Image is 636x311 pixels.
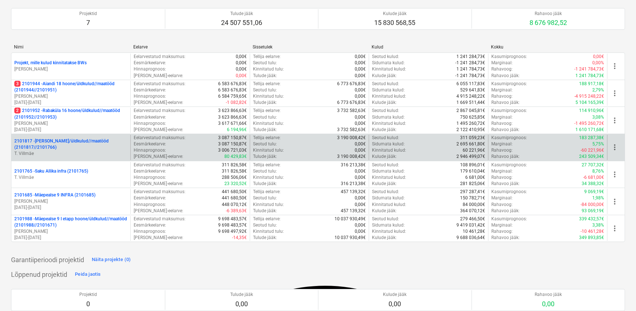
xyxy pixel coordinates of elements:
p: 0,00€ [355,87,366,93]
p: Kinnitatud tulu : [253,202,284,208]
p: Hinnaprognoos : [134,120,166,127]
p: Tellija eelarve : [253,135,281,141]
p: Kinnitatud kulud : [372,66,406,72]
p: Sidumata kulud : [372,114,405,120]
p: Hinnaprognoos : [134,147,166,153]
p: 6 583 676,83€ [218,87,247,93]
p: Eesmärkeelarve : [134,141,166,147]
p: Tulude jääk : [253,208,277,214]
p: 150 782,71€ [460,195,485,201]
p: Hinnaprognoos : [134,202,166,208]
p: 3 087 150,87€ [218,141,247,147]
p: Seotud kulud : [372,54,399,60]
button: Peida jaotis [73,268,102,280]
p: 1 610 171,68€ [575,127,604,133]
p: Eelarvestatud maksumus : [134,162,185,168]
p: 6 773 676,83€ [337,100,366,106]
p: Kulude jääk : [372,127,397,133]
p: Marginaal : [491,60,513,66]
p: -1 241 784,73€ [455,73,485,79]
p: 2101685 - Mäepealse 9 INFRA (2101685) [14,192,95,198]
p: 2 122 410,95€ [456,127,485,133]
p: Rahavoo jääk : [491,181,520,187]
p: 1 669 511,44€ [456,100,485,106]
p: Hinnaprognoos : [134,93,166,100]
p: -1 241 784,73€ [574,66,604,72]
p: Kulude jääk : [372,153,397,160]
p: Seotud kulud : [372,108,399,114]
p: Tulude jääk : [253,100,277,106]
p: Marginaal : [491,114,513,120]
p: 27 707,32€ [582,162,604,168]
p: Eesmärkeelarve : [134,222,166,228]
p: Projekt, mille kulud kinnitatakse BWs [14,60,87,66]
p: 179 610,04€ [460,168,485,174]
p: Seotud tulu : [253,141,277,147]
p: 0,00€ [593,54,604,60]
p: [DATE] - [DATE] [14,100,127,106]
span: 2 [14,108,21,113]
p: 188 917,18€ [579,81,604,87]
p: 1,98% [592,195,604,201]
p: Rahavoo jääk [530,11,567,17]
p: Projektid [79,292,97,298]
span: more_vert [610,170,619,179]
p: 2 946 499,07€ [456,153,485,160]
p: 0,00€ [355,120,366,127]
p: 2101944 - Aiandi 18 hoone/üldkulud//maatööd (2101944//2101951) [14,81,127,93]
p: Eesmärkeelarve : [134,195,166,201]
p: Kinnitatud kulud : [372,120,406,127]
p: Kinnitatud kulud : [372,202,406,208]
p: -1 082,82€ [226,100,247,106]
p: Projektid [79,11,97,17]
p: 281 825,06€ [460,181,485,187]
p: 8,76% [592,168,604,174]
p: Eelarvestatud maksumus : [134,81,185,87]
p: Hinnaprognoos : [134,228,166,235]
p: 0,00€ [355,147,366,153]
p: Rahavoo jääk : [491,208,520,214]
p: 93 069,19€ [582,208,604,214]
p: 0,00€ [236,66,247,72]
p: 3 617 671,66€ [218,120,247,127]
p: Tellija eelarve : [253,216,281,222]
p: Kasumiprognoos : [491,135,527,141]
p: 24 507 551,06 [221,18,262,27]
p: 750 625,85€ [460,114,485,120]
p: Kulude jääk : [372,100,397,106]
p: 288 506,06€ [222,174,247,181]
p: Seotud tulu : [253,87,277,93]
p: 0,00€ [355,174,366,181]
p: Eesmärkeelarve : [134,114,166,120]
p: 3 623 866,63€ [218,108,247,114]
p: 311 826,58€ [222,168,247,174]
p: Seotud tulu : [253,114,277,120]
p: Sidumata kulud : [372,60,405,66]
p: Tulude jääk : [253,181,277,187]
p: Kinnitatud tulu : [253,147,284,153]
p: 2101817 - [PERSON_NAME]/üldkulud//maatööd (2101817//2101766) [14,138,127,151]
p: 6 055 117,83€ [456,81,485,87]
p: 1 241 284,73€ [456,54,485,60]
p: 34 388,32€ [582,181,604,187]
p: Kinnitatud tulu : [253,93,284,100]
p: Seotud tulu : [253,60,277,66]
p: Marginaal : [491,141,513,147]
p: 0,00€ [355,60,366,66]
p: Rahavoo jääk : [491,235,520,241]
p: 297 287,41€ [460,189,485,195]
p: 15 830 568,55 [374,18,415,27]
p: -14,35€ [232,235,247,241]
p: 6 584 759,65€ [218,93,247,100]
p: 457 139,32€ [341,208,366,214]
p: Rahavoog : [491,174,513,181]
p: Seotud kulud : [372,81,399,87]
p: 108 896,01€ [460,162,485,168]
p: 0,00€ [355,222,366,228]
p: Eelarvestatud maksumus : [134,189,185,195]
p: Eesmärkeelarve : [134,87,166,93]
p: Rahavoog : [491,120,513,127]
div: 2101988 -Mäepealse 9 I etapp hoone/üldkulud//maatööd (2101988//2101671)[PERSON_NAME][DATE]-[DATE] [14,216,127,241]
p: Tellija eelarve : [253,108,281,114]
p: Tulude jääk : [253,153,277,160]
